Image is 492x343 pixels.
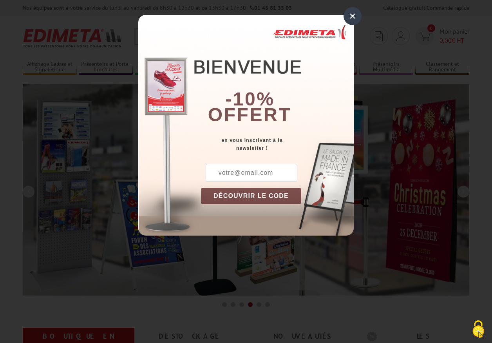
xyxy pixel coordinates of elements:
img: Cookies (fenêtre modale) [468,319,488,339]
div: en vous inscrivant à la newsletter ! [201,136,354,152]
font: offert [208,104,292,125]
div: × [344,7,362,25]
b: -10% [225,89,275,109]
button: DÉCOUVRIR LE CODE [201,188,301,204]
input: votre@email.com [206,164,297,182]
button: Cookies (fenêtre modale) [465,316,492,343]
